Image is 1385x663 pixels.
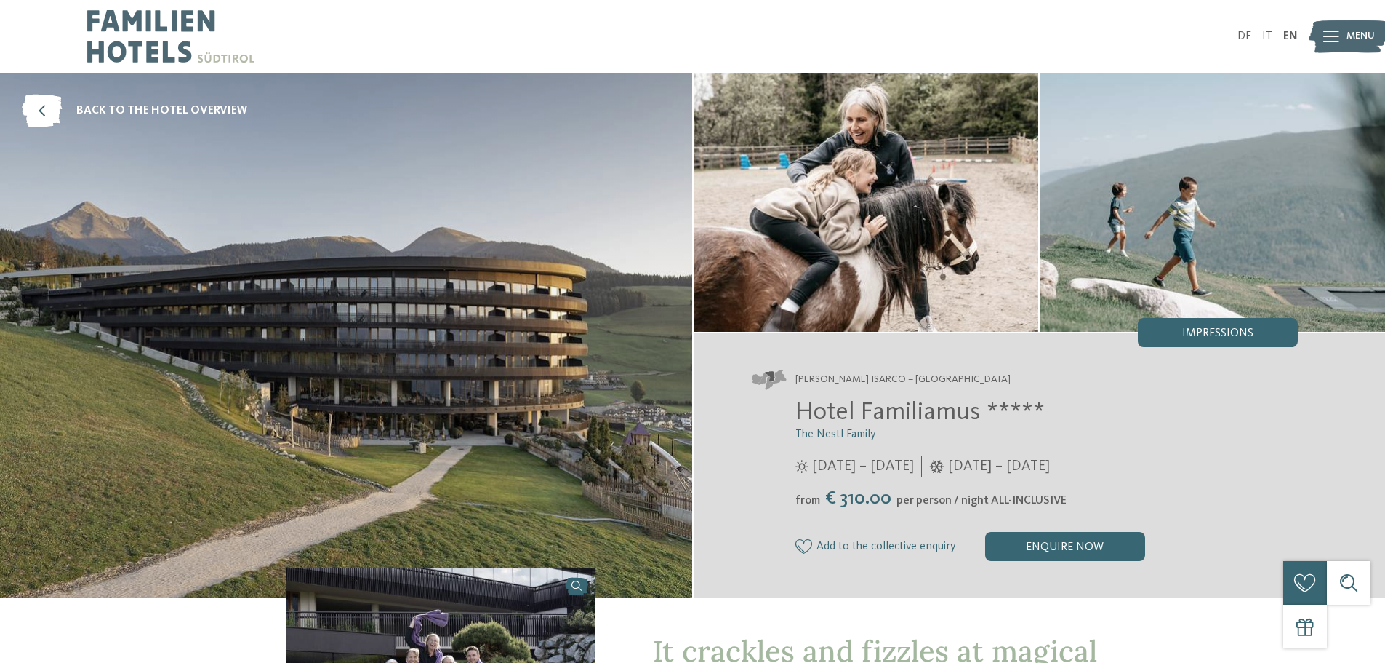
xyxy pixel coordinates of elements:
[1237,31,1251,42] a: DE
[1040,73,1385,332] img: The family hotel in Meransen
[1262,31,1272,42] a: IT
[76,103,247,119] span: back to the hotel overview
[694,73,1039,332] img: The family hotel in Meransen
[795,460,808,473] i: Opening times in summer
[795,495,820,507] span: from
[985,532,1145,561] div: enquire now
[929,460,944,473] i: Opening times in winter
[896,495,1067,507] span: per person / night ALL-INCLUSIVE
[816,541,956,554] span: Add to the collective enquiry
[795,373,1011,387] span: [PERSON_NAME] Isarco – [GEOGRAPHIC_DATA]
[948,456,1050,477] span: [DATE] – [DATE]
[1283,31,1298,42] a: EN
[795,429,876,440] span: The Nestl Family
[1182,327,1253,339] span: Impressions
[822,489,895,508] span: € 310.00
[812,456,914,477] span: [DATE] – [DATE]
[22,95,247,127] a: back to the hotel overview
[1346,29,1375,44] span: Menu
